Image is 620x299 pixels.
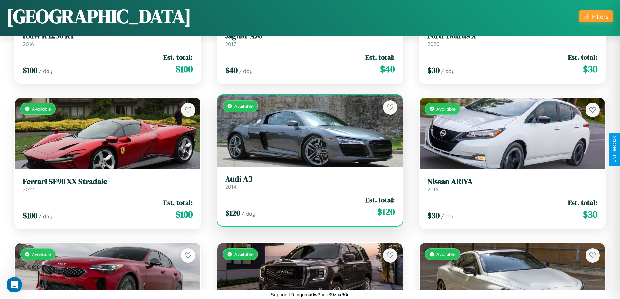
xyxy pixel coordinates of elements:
[427,41,440,47] span: 2020
[32,251,51,257] span: Available
[365,195,395,205] span: Est. total:
[39,68,52,74] span: / day
[225,208,240,218] span: $ 120
[39,213,52,220] span: / day
[163,52,193,62] span: Est. total:
[225,31,395,41] h3: Jaguar XJ6
[579,10,613,22] button: Filters
[23,31,193,47] a: BMW R 1250 RT2016
[32,106,51,112] span: Available
[225,174,395,184] h3: Audi A3
[23,177,193,193] a: Ferrari SF90 XX Stradale2023
[163,198,193,207] span: Est. total:
[7,3,191,30] h1: [GEOGRAPHIC_DATA]
[225,65,238,75] span: $ 40
[234,251,254,257] span: Available
[427,186,438,193] span: 2016
[380,62,395,75] span: $ 40
[441,68,455,74] span: / day
[612,136,617,163] div: Give Feedback
[377,205,395,218] span: $ 120
[7,277,22,292] iframe: Intercom live chat
[583,208,597,221] span: $ 30
[225,31,395,47] a: Jaguar XJ62017
[568,198,597,207] span: Est. total:
[365,52,395,62] span: Est. total:
[427,177,597,186] h3: Nissan ARIYA
[23,186,34,193] span: 2023
[583,62,597,75] span: $ 30
[427,31,597,47] a: Ford Taurus X2020
[436,106,456,112] span: Available
[427,177,597,193] a: Nissan ARIYA2016
[427,210,440,221] span: $ 30
[592,13,608,20] div: Filters
[23,31,193,41] h3: BMW R 1250 RT
[271,290,350,299] p: Support ID: mgcma0w3oeo39zhx66c
[239,68,253,74] span: / day
[241,211,255,217] span: / day
[441,213,455,220] span: / day
[225,174,395,190] a: Audi A32014
[436,251,456,257] span: Available
[175,62,193,75] span: $ 100
[23,177,193,186] h3: Ferrari SF90 XX Stradale
[225,41,236,47] span: 2017
[234,103,254,109] span: Available
[23,210,37,221] span: $ 100
[23,41,34,47] span: 2016
[427,65,440,75] span: $ 30
[23,65,37,75] span: $ 100
[568,52,597,62] span: Est. total:
[175,208,193,221] span: $ 100
[427,31,597,41] h3: Ford Taurus X
[225,183,236,190] span: 2014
